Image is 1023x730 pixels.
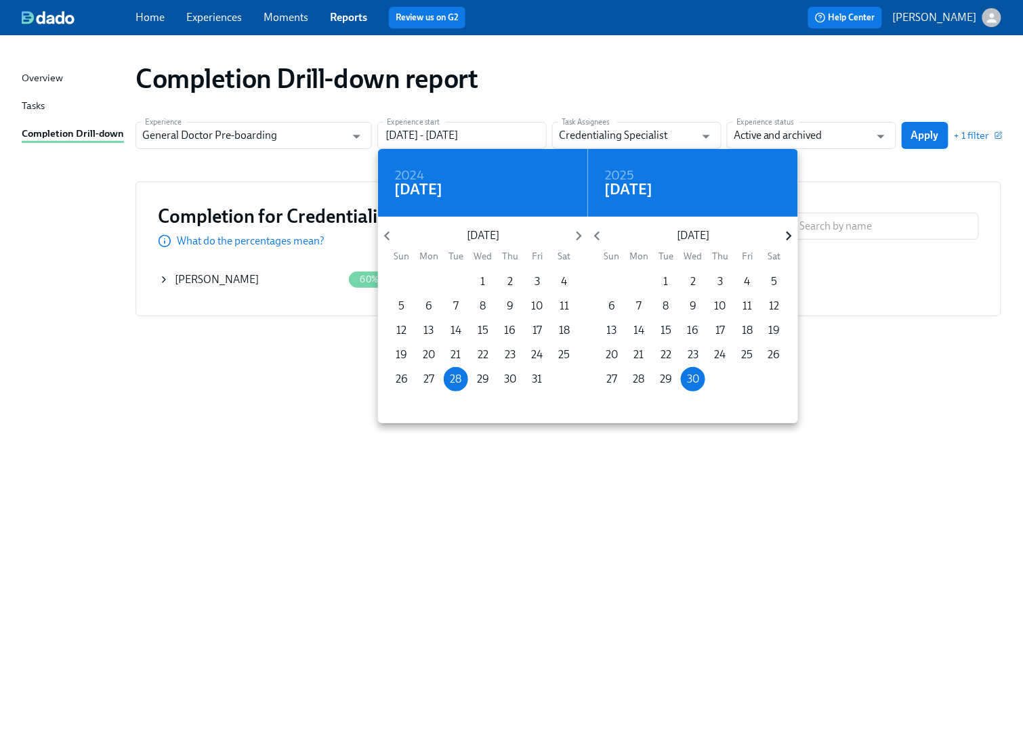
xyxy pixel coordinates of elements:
button: 18 [735,318,759,343]
button: 19 [762,318,787,343]
button: 4 [552,270,577,294]
p: 26 [768,347,780,362]
button: 25 [552,343,577,367]
button: 9 [681,294,705,318]
button: 17 [525,318,549,343]
button: 5 [390,294,414,318]
p: 8 [663,299,669,314]
p: 18 [559,323,570,338]
span: Tue [444,250,468,263]
h6: 2024 [394,165,424,187]
button: 7 [627,294,651,318]
p: 1 [481,274,486,289]
p: 28 [633,372,645,387]
p: 7 [636,299,642,314]
button: 24 [708,343,732,367]
p: 14 [633,323,644,338]
button: 16 [498,318,522,343]
p: 24 [715,347,726,362]
span: Sun [600,250,624,263]
button: 8 [654,294,678,318]
button: 17 [708,318,732,343]
span: Fri [735,250,759,263]
p: 29 [660,372,672,387]
p: 21 [451,347,461,362]
p: 16 [688,323,699,338]
p: 3 [717,274,723,289]
p: 11 [560,299,569,314]
p: 8 [480,299,486,314]
button: 21 [444,343,468,367]
span: Fri [525,250,549,263]
button: 5 [762,270,787,294]
button: 30 [498,367,522,391]
p: 20 [606,347,618,362]
button: 9 [498,294,522,318]
p: 30 [687,372,699,387]
button: 23 [498,343,522,367]
button: 2024 [394,169,424,183]
p: 21 [634,347,644,362]
button: 1 [471,270,495,294]
span: Sat [552,250,577,263]
button: [DATE] [394,183,442,196]
span: Wed [471,250,495,263]
p: 12 [397,323,407,338]
p: 15 [661,323,671,338]
p: 27 [606,372,617,387]
button: 19 [390,343,414,367]
button: 23 [681,343,705,367]
p: 5 [772,274,778,289]
button: 20 [600,343,624,367]
p: 13 [607,323,617,338]
button: [DATE] [604,183,652,196]
span: Thu [498,250,522,263]
p: 30 [504,372,516,387]
button: 2025 [604,169,634,183]
p: 23 [688,347,698,362]
p: 24 [532,347,543,362]
span: Thu [708,250,732,263]
button: 21 [627,343,651,367]
span: Mon [417,250,441,263]
button: 15 [654,318,678,343]
p: 27 [423,372,434,387]
button: 10 [525,294,549,318]
p: 9 [690,299,696,314]
p: [DATE] [606,228,779,243]
button: 28 [444,367,468,391]
button: 6 [600,294,624,318]
p: 10 [715,299,726,314]
button: 20 [417,343,441,367]
p: 25 [742,347,753,362]
button: 22 [654,343,678,367]
h4: [DATE] [604,179,652,200]
p: 22 [661,347,671,362]
button: 14 [627,318,651,343]
p: 19 [769,323,780,338]
p: 19 [396,347,408,362]
span: Sat [762,250,787,263]
button: 28 [627,367,651,391]
button: 2 [681,270,705,294]
button: 4 [735,270,759,294]
button: 10 [708,294,732,318]
p: 7 [453,299,459,314]
button: 11 [552,294,577,318]
button: 7 [444,294,468,318]
p: 29 [477,372,489,387]
button: 30 [681,367,705,391]
p: 25 [559,347,570,362]
button: 3 [708,270,732,294]
button: 27 [600,367,624,391]
h4: [DATE] [394,179,442,200]
button: 29 [471,367,495,391]
button: 14 [444,318,468,343]
span: Sun [390,250,414,263]
p: 20 [423,347,435,362]
p: 4 [745,274,751,289]
p: 16 [505,323,516,338]
button: 15 [471,318,495,343]
p: 18 [742,323,753,338]
button: 18 [552,318,577,343]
